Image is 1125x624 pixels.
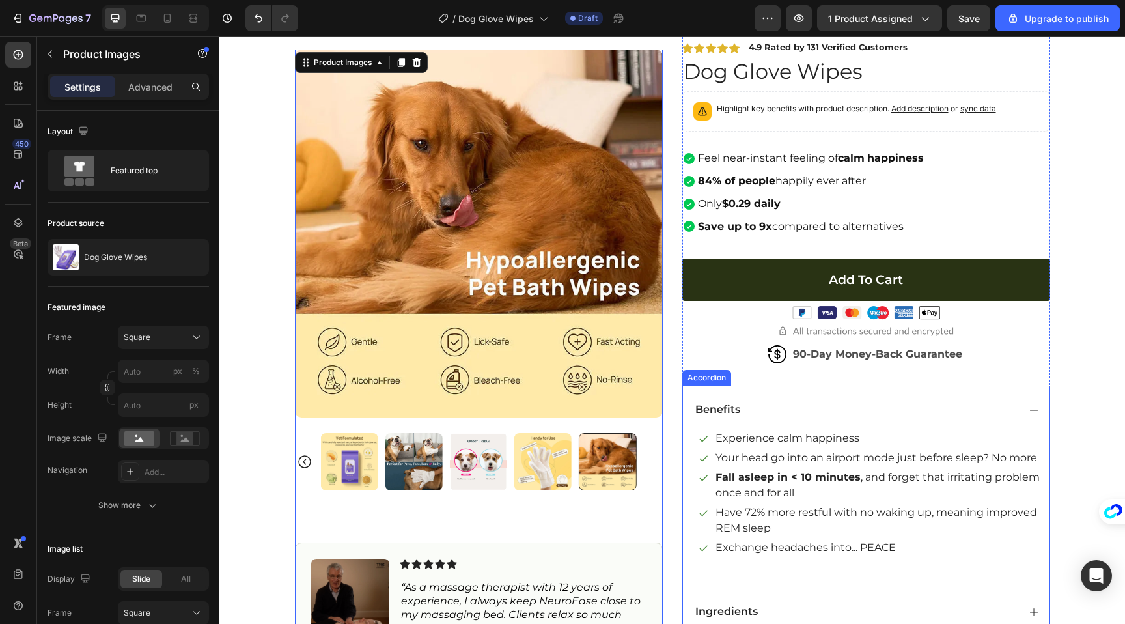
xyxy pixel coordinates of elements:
[452,12,456,25] span: /
[672,67,729,77] span: Add description
[85,10,91,26] p: 7
[463,20,831,50] h1: Dog Glove Wipes
[48,494,209,517] button: Show more
[479,158,704,177] p: Only
[479,138,556,150] strong: 84% of people
[479,113,704,132] p: Feel near-instant feeling of
[128,80,173,94] p: Advanced
[618,115,645,128] strong: calm
[958,13,980,24] span: Save
[48,365,69,377] label: Width
[609,236,684,252] div: Add to cart
[145,466,206,478] div: Add...
[10,238,31,249] div: Beta
[496,414,823,429] p: Your head go into an airport mode just before sleep? No more
[503,161,561,173] strong: $0.29 daily
[729,67,777,77] span: or
[48,399,72,411] label: Height
[741,67,777,77] span: sync data
[118,326,209,349] button: Square
[92,522,170,601] img: gempages_573216748623364870-fd591f72-af02-4e7a-b359-1b14a54669a5.webp
[48,302,105,313] div: Featured image
[245,5,298,31] div: Undo/Redo
[465,335,509,347] div: Accordion
[5,5,97,31] button: 7
[477,179,706,202] div: Rich Text Editor. Editing area: main
[817,5,942,31] button: 1 product assigned
[648,115,704,128] strong: happiness
[529,5,688,16] strong: 4.9 Rated by 131 Verified Customers
[12,139,31,149] div: 450
[182,545,421,597] i: “As a massage therapist with 12 years of experience, I always keep NeuroEase close to my massagin...
[188,363,204,379] button: px
[118,393,209,417] input: px
[496,468,823,500] p: Have 72% more restful with no waking up, meaning improved REM sleep
[479,181,704,200] p: compared to alternatives
[53,244,79,270] img: product feature img
[479,135,704,154] p: happily ever after
[118,360,209,383] input: px%
[181,573,191,585] span: All
[496,434,641,447] strong: Fall asleep in < 10 minutes
[48,543,83,555] div: Image list
[48,332,72,343] label: Frame
[477,134,706,156] div: Rich Text Editor. Editing area: main
[1081,560,1112,591] div: Open Intercom Messenger
[48,218,104,229] div: Product source
[463,270,831,299] img: gempages_573216748623364870-4dcece90-6bb0-48ce-9075-2e1290c2cdb6.png
[98,499,159,512] div: Show more
[496,394,823,410] p: Experience calm happiness
[463,222,831,264] button: Add to cart
[496,433,823,464] p: , and forget that irritating problem once and for all
[219,36,1125,624] iframe: To enrich screen reader interactions, please activate Accessibility in Grammarly extension settings
[48,571,93,588] div: Display
[479,184,553,196] strong: Save up to 9x
[995,5,1120,31] button: Upgrade to publish
[828,12,913,25] span: 1 product assigned
[477,156,706,179] div: Rich Text Editor. Editing area: main
[189,400,199,410] span: px
[947,5,990,31] button: Save
[84,253,147,262] p: Dog Glove Wipes
[476,569,538,582] p: Ingredients
[111,156,190,186] div: Featured top
[124,607,150,619] span: Square
[173,365,182,377] div: px
[476,367,521,380] p: Benefits
[48,464,87,476] div: Navigation
[63,46,174,62] p: Product Images
[48,607,72,619] label: Frame
[496,503,823,519] p: Exchange headaches into... PEACE
[132,573,150,585] span: Slide
[458,12,534,25] span: Dog Glove Wipes
[578,12,598,24] span: Draft
[170,363,186,379] button: %
[477,111,706,134] div: Rich Text Editor. Editing area: main
[574,311,743,324] strong: 90-Day Money-Back Guarantee
[64,80,101,94] p: Settings
[124,332,150,343] span: Square
[497,66,777,79] p: Highlight key benefits with product description.
[192,365,200,377] div: %
[48,430,110,447] div: Image scale
[48,123,91,141] div: Layout
[1007,12,1109,25] div: Upgrade to publish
